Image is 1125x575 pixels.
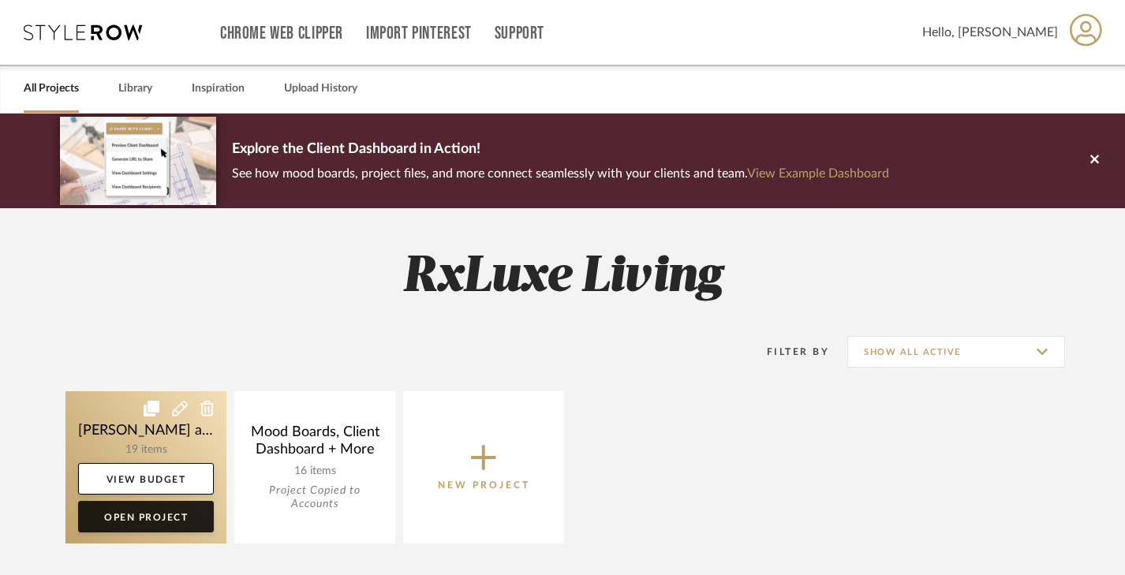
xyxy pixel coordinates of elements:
[746,344,829,360] div: Filter By
[438,477,530,493] p: New Project
[78,463,214,495] a: View Budget
[922,23,1058,42] span: Hello, [PERSON_NAME]
[403,391,564,543] button: New Project
[60,117,216,204] img: d5d033c5-7b12-40c2-a960-1ecee1989c38.png
[192,78,245,99] a: Inspiration
[366,27,472,40] a: Import Pinterest
[495,27,544,40] a: Support
[78,501,214,532] a: Open Project
[232,162,889,185] p: See how mood boards, project files, and more connect seamlessly with your clients and team.
[220,27,343,40] a: Chrome Web Clipper
[247,424,383,465] div: Mood Boards, Client Dashboard + More
[284,78,357,99] a: Upload History
[118,78,152,99] a: Library
[247,465,383,478] div: 16 items
[747,167,889,180] a: View Example Dashboard
[24,78,79,99] a: All Projects
[247,484,383,511] div: Project Copied to Accounts
[232,137,889,162] p: Explore the Client Dashboard in Action!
